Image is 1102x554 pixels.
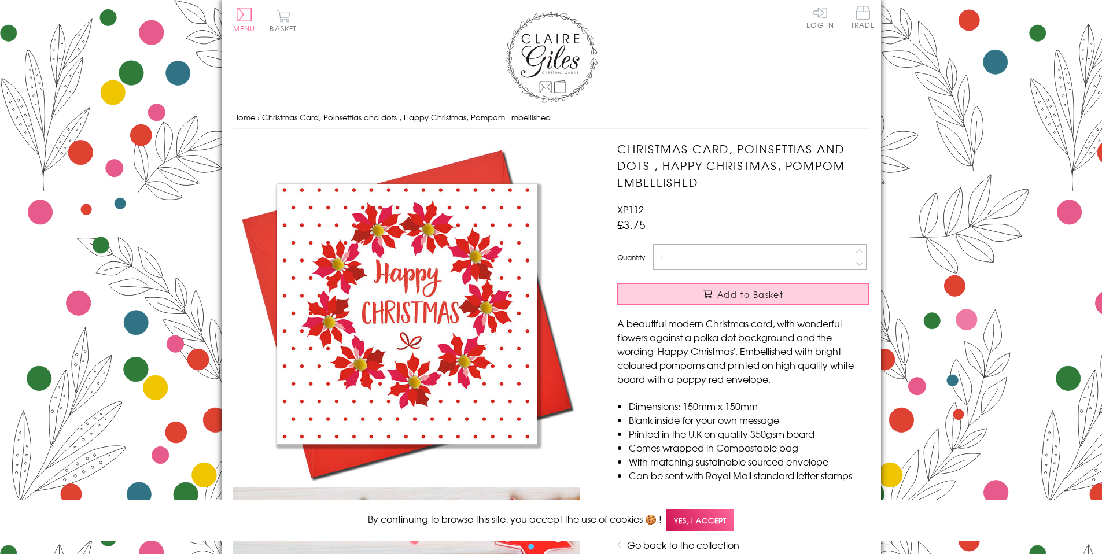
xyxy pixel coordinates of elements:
[629,455,869,468] li: With matching sustainable sourced envelope
[257,112,260,123] span: ›
[233,106,869,130] nav: breadcrumbs
[233,141,580,487] img: Christmas Card, Poinsettias and dots , Happy Christmas, Pompom Embellished
[262,112,551,123] span: Christmas Card, Poinsettias and dots , Happy Christmas, Pompom Embellished
[629,427,869,441] li: Printed in the U.K on quality 350gsm board
[717,289,783,300] span: Add to Basket
[806,6,834,28] a: Log In
[666,509,734,531] span: Yes, I accept
[233,23,256,34] span: Menu
[627,538,739,552] a: Go back to the collection
[629,399,869,413] li: Dimensions: 150mm x 150mm
[617,283,869,305] button: Add to Basket
[629,441,869,455] li: Comes wrapped in Compostable bag
[617,202,644,216] span: XP112
[233,112,255,123] a: Home
[629,468,869,482] li: Can be sent with Royal Mail standard letter stamps
[617,316,869,386] p: A beautiful modern Christmas card, with wonderful flowers against a polka dot background and the ...
[268,9,300,32] button: Basket
[233,8,256,32] button: Menu
[851,6,875,31] a: Trade
[851,6,875,28] span: Trade
[505,12,598,103] img: Claire Giles Greetings Cards
[617,252,645,263] label: Quantity
[617,141,869,190] h1: Christmas Card, Poinsettias and dots , Happy Christmas, Pompom Embellished
[617,216,646,232] span: £3.75
[629,413,869,427] li: Blank inside for your own message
